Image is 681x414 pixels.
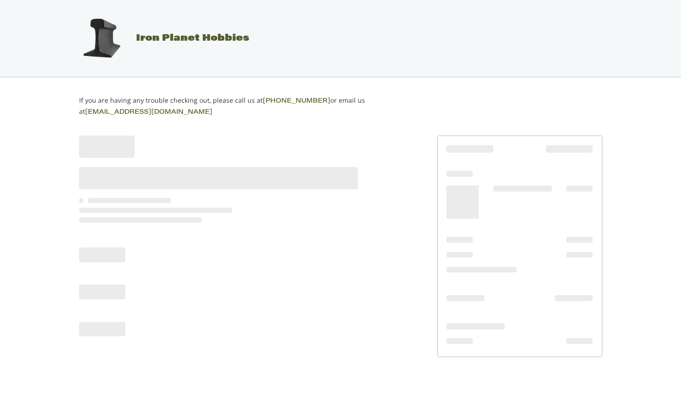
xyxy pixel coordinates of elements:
p: If you are having any trouble checking out, please call us at or email us at [79,95,394,117]
a: Iron Planet Hobbies [69,34,249,43]
a: [EMAIL_ADDRESS][DOMAIN_NAME] [85,109,212,116]
img: Iron Planet Hobbies [78,15,124,62]
span: Iron Planet Hobbies [136,34,249,43]
a: [PHONE_NUMBER] [263,98,330,105]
